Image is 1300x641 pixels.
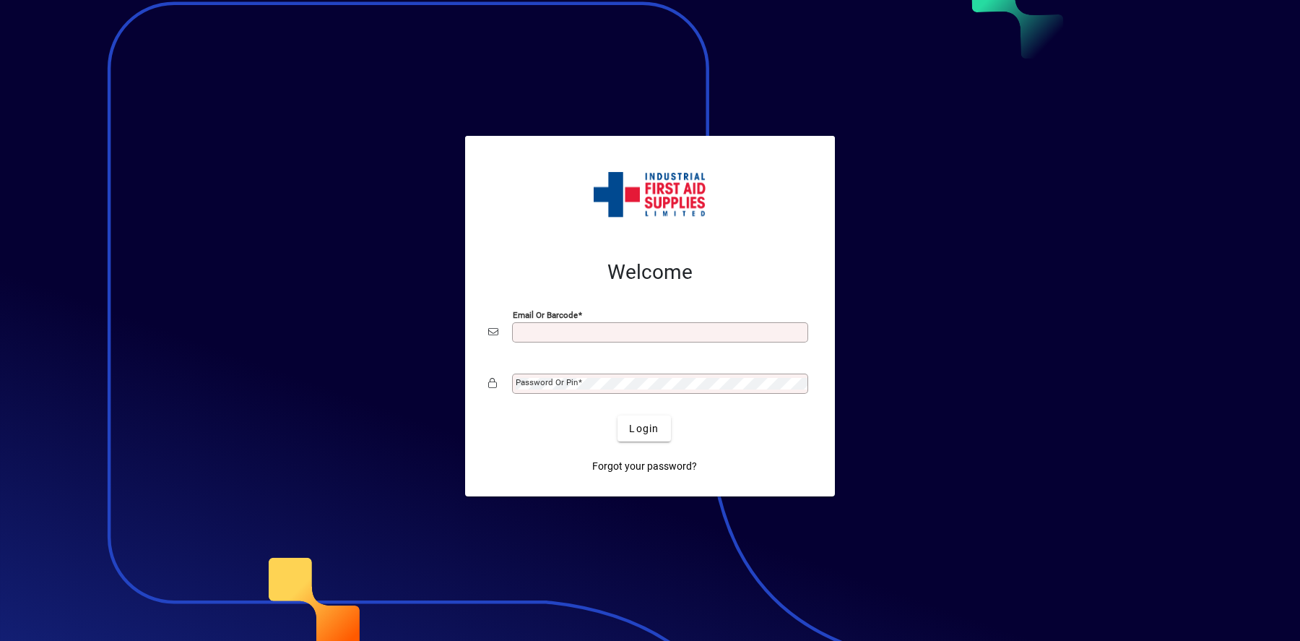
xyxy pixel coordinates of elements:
span: Login [629,421,659,436]
button: Login [617,416,670,442]
mat-label: Email or Barcode [513,310,578,320]
h2: Welcome [488,260,812,285]
mat-label: Password or Pin [516,377,578,387]
span: Forgot your password? [592,459,697,474]
a: Forgot your password? [586,453,703,479]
